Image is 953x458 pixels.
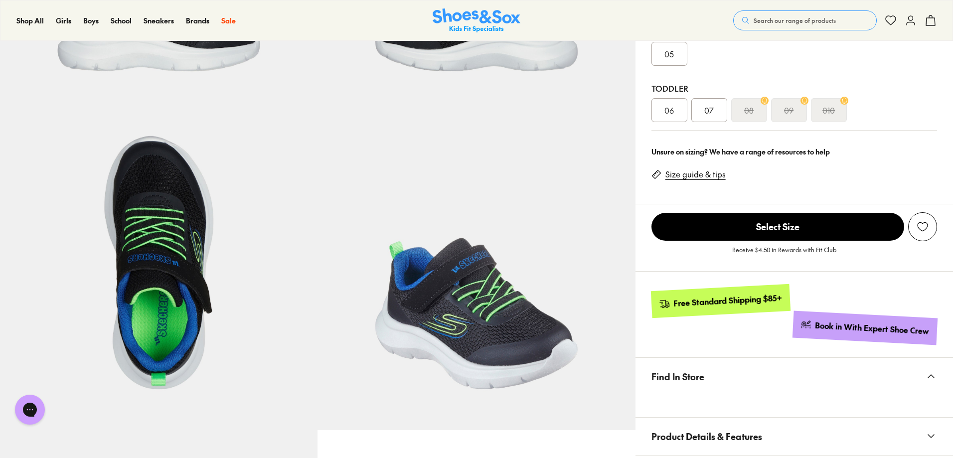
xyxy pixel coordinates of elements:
a: Shop All [16,15,44,26]
span: 05 [664,48,674,60]
span: Search our range of products [754,16,836,25]
s: 010 [822,104,835,116]
span: 07 [704,104,714,116]
button: Find In Store [635,358,953,395]
s: 08 [744,104,754,116]
button: Search our range of products [733,10,877,30]
span: Boys [83,15,99,25]
p: Receive $4.50 in Rewards with Fit Club [732,245,836,263]
span: Product Details & Features [651,422,762,451]
a: Free Standard Shipping $85+ [650,284,790,318]
a: Boys [83,15,99,26]
a: Book in With Expert Shoe Crew [793,310,938,345]
a: Sale [221,15,236,26]
iframe: Gorgias live chat messenger [10,391,50,428]
s: 09 [784,104,794,116]
button: Product Details & Features [635,418,953,455]
span: Shop All [16,15,44,25]
span: School [111,15,132,25]
a: Shoes & Sox [433,8,520,33]
a: School [111,15,132,26]
iframe: Find in Store [651,395,937,405]
button: Select Size [651,212,904,241]
a: Size guide & tips [665,169,726,180]
span: Find In Store [651,362,704,391]
a: Brands [186,15,209,26]
span: Brands [186,15,209,25]
a: Sneakers [144,15,174,26]
span: Sale [221,15,236,25]
img: SNS_Logo_Responsive.svg [433,8,520,33]
div: Book in With Expert Shoe Crew [815,320,930,337]
div: Toddler [651,82,937,94]
img: 7-506303_1 [318,112,635,430]
div: Free Standard Shipping $85+ [673,292,782,308]
div: Unsure on sizing? We have a range of resources to help [651,147,937,157]
button: Add to Wishlist [908,212,937,241]
span: 06 [664,104,674,116]
span: Select Size [651,213,904,241]
a: Girls [56,15,71,26]
span: Girls [56,15,71,25]
span: Sneakers [144,15,174,25]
